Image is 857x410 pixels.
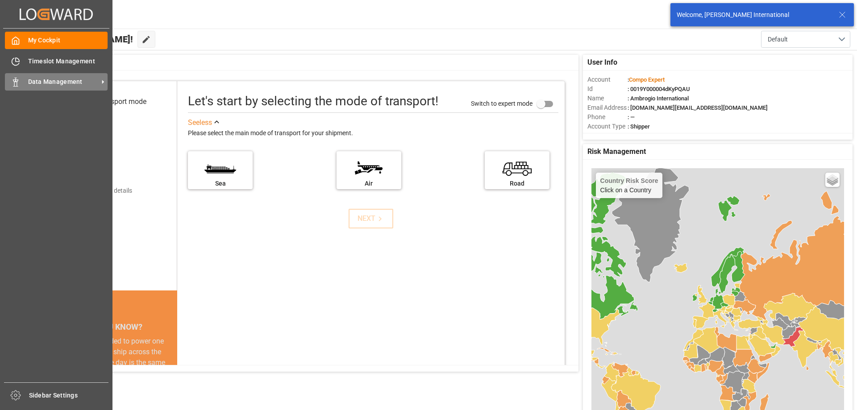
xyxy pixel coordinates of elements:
[37,31,133,48] span: Hello [PERSON_NAME]!
[358,213,385,224] div: NEXT
[628,76,665,83] span: :
[48,317,177,336] div: DID YOU KNOW?
[587,103,628,112] span: Email Address
[587,94,628,103] span: Name
[761,31,850,48] button: open menu
[192,179,248,188] div: Sea
[5,32,108,49] a: My Cockpit
[188,92,438,111] div: Let's start by selecting the mode of transport!
[587,112,628,122] span: Phone
[5,52,108,70] a: Timeslot Management
[188,117,212,128] div: See less
[587,75,628,84] span: Account
[628,86,690,92] span: : 0019Y000004dKyPQAU
[677,10,830,20] div: Welcome, [PERSON_NAME] International
[59,336,166,400] div: The energy needed to power one large container ship across the ocean in a single day is the same ...
[489,179,545,188] div: Road
[28,77,99,87] span: Data Management
[471,99,533,107] span: Switch to expert mode
[28,57,108,66] span: Timeslot Management
[28,36,108,45] span: My Cockpit
[587,146,646,157] span: Risk Management
[825,173,840,187] a: Layers
[587,84,628,94] span: Id
[600,177,658,194] div: Click on a Country
[600,177,658,184] h4: Country Risk Score
[629,76,665,83] span: Compo Expert
[341,179,397,188] div: Air
[628,95,689,102] span: : Ambrogio International
[587,57,617,68] span: User Info
[587,122,628,131] span: Account Type
[29,391,109,400] span: Sidebar Settings
[768,35,788,44] span: Default
[628,114,635,120] span: : —
[188,128,558,139] div: Please select the main mode of transport for your shipment.
[628,104,768,111] span: : [DOMAIN_NAME][EMAIL_ADDRESS][DOMAIN_NAME]
[628,123,650,130] span: : Shipper
[349,209,393,228] button: NEXT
